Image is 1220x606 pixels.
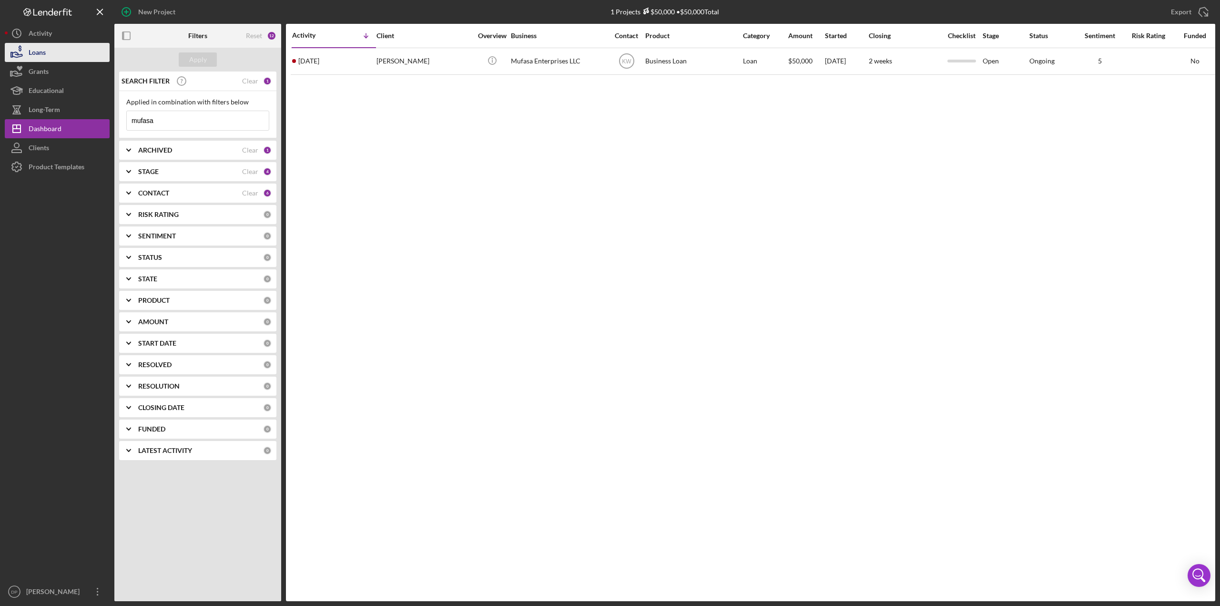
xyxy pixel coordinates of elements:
div: Applied in combination with filters below [126,98,269,106]
div: Ongoing [1029,57,1055,65]
b: CONTACT [138,189,169,197]
b: STATUS [138,254,162,261]
button: Loans [5,43,110,62]
b: PRODUCT [138,297,170,304]
b: Filters [188,32,207,40]
div: Status [1029,32,1075,40]
div: 0 [263,275,272,283]
div: Overview [474,32,510,40]
b: SENTIMENT [138,232,176,240]
div: Business Loan [645,49,741,74]
div: 4 [263,167,272,176]
div: Reset [246,32,262,40]
b: FUNDED [138,425,165,433]
div: Loan [743,49,787,74]
time: 2025-09-23 22:11 [298,57,319,65]
b: CLOSING DATE [138,404,184,411]
button: New Project [114,2,185,21]
div: 0 [263,318,272,326]
b: STAGE [138,168,159,175]
button: Grants [5,62,110,81]
div: Export [1171,2,1191,21]
div: 6 [263,189,272,197]
div: Amount [788,32,824,40]
div: Stage [983,32,1028,40]
b: AMOUNT [138,318,168,326]
div: 1 [263,146,272,154]
div: Sentiment [1076,32,1124,40]
div: Risk Rating [1125,32,1172,40]
div: Clients [29,138,49,160]
button: Clients [5,138,110,157]
div: 0 [263,232,272,240]
b: RESOLUTION [138,382,180,390]
div: 0 [263,339,272,348]
div: Funded [1173,32,1216,40]
div: 1 [263,77,272,85]
button: Activity [5,24,110,43]
div: Apply [189,52,207,67]
div: 0 [263,210,272,219]
div: Category [743,32,787,40]
button: DP[PERSON_NAME] [5,582,110,601]
div: Educational [29,81,64,103]
div: Mufasa Enterprises LLC [511,49,606,74]
div: Client [376,32,472,40]
div: Contact [609,32,644,40]
div: [PERSON_NAME] [24,582,86,604]
div: New Project [138,2,175,21]
button: Apply [179,52,217,67]
text: KW [622,58,631,65]
div: 0 [263,360,272,369]
time: 2 weeks [869,57,892,65]
div: 0 [263,403,272,412]
button: Export [1161,2,1215,21]
text: DP [11,589,17,595]
div: Clear [242,189,258,197]
div: Clear [242,168,258,175]
button: Long-Term [5,100,110,119]
div: Closing [869,32,940,40]
div: Activity [29,24,52,45]
div: 5 [1076,57,1124,65]
div: Activity [292,31,334,39]
div: Checklist [941,32,982,40]
div: Product Templates [29,157,84,179]
div: Started [825,32,868,40]
div: 0 [263,382,272,390]
span: $50,000 [788,57,813,65]
b: START DATE [138,339,176,347]
div: Loans [29,43,46,64]
div: Dashboard [29,119,61,141]
div: Grants [29,62,49,83]
div: 0 [263,425,272,433]
div: Long-Term [29,100,60,122]
div: 0 [263,446,272,455]
button: Dashboard [5,119,110,138]
b: RESOLVED [138,361,172,369]
button: Educational [5,81,110,100]
div: Clear [242,77,258,85]
div: Clear [242,146,258,154]
div: Open [983,49,1028,74]
div: 12 [267,31,276,41]
b: RISK RATING [138,211,179,218]
div: Product [645,32,741,40]
div: $50,000 [640,8,675,16]
b: STATE [138,275,157,283]
button: Product Templates [5,157,110,176]
b: LATEST ACTIVITY [138,447,192,454]
div: [DATE] [825,49,868,74]
div: Business [511,32,606,40]
div: 0 [263,253,272,262]
div: 0 [263,296,272,305]
b: SEARCH FILTER [122,77,170,85]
